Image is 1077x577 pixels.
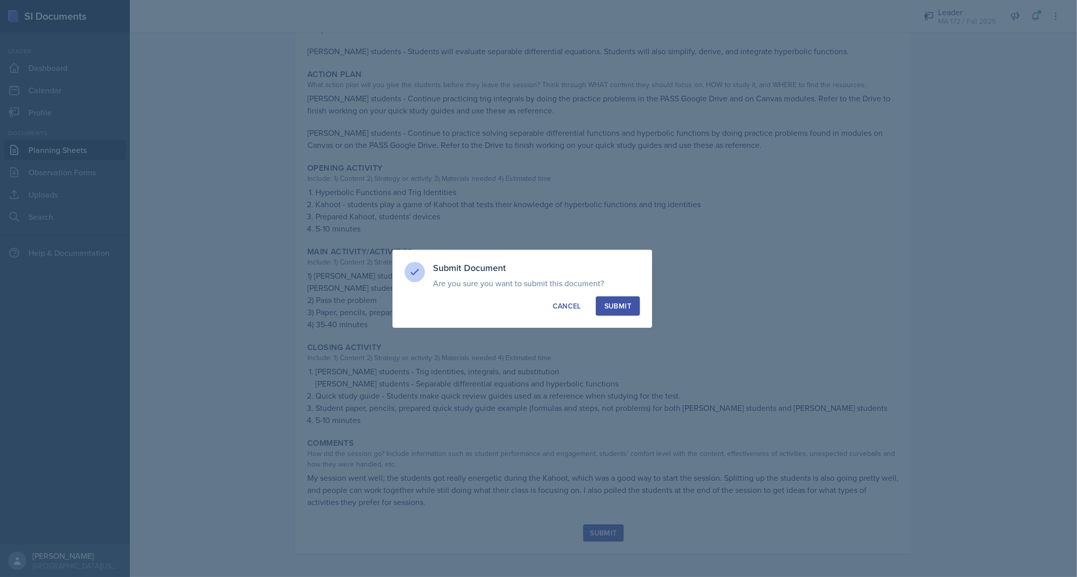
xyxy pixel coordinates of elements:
[553,301,581,311] div: Cancel
[433,262,640,274] h3: Submit Document
[596,296,640,316] button: Submit
[433,278,640,288] p: Are you sure you want to submit this document?
[544,296,590,316] button: Cancel
[604,301,631,311] div: Submit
